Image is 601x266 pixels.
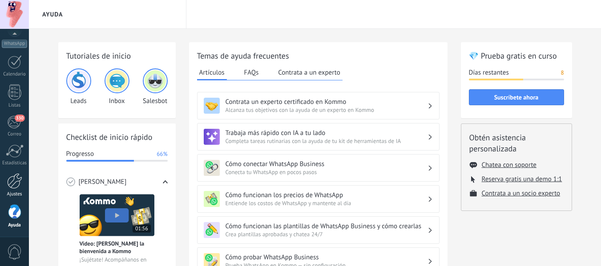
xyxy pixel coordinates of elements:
[2,191,28,197] div: Ajustes
[197,66,227,80] button: Artículos
[80,240,154,255] span: Vídeo: [PERSON_NAME] la bienvenida a Kommo
[226,230,428,238] span: Crea plantillas aprobadas y chatea 24/7
[561,68,564,77] span: 8
[469,50,564,61] h2: 💎 Prueba gratis en curso
[469,132,564,154] h2: Obtén asistencia personalizada
[143,68,168,105] div: Salesbot
[469,68,509,77] span: Días restantes
[226,106,428,114] span: Alcanza tus objetivos con la ayuda de un experto en Kommo
[157,150,167,159] span: 66%
[482,161,536,169] button: Chatea con soporte
[2,222,28,228] div: Ayuda
[2,160,28,166] div: Estadísticas
[197,50,440,61] h2: Temas de ayuda frecuentes
[15,115,25,122] span: 330
[79,178,127,187] span: [PERSON_NAME]
[482,189,561,198] button: Contrata a un socio experto
[482,175,562,183] button: Reserva gratis una demo 1:1
[66,68,91,105] div: Leads
[242,66,261,79] button: FAQs
[2,131,28,137] div: Correo
[226,253,428,262] h3: Cómo probar WhatsApp Business
[105,68,129,105] div: Inbox
[66,131,168,143] h2: Checklist de inicio rápido
[226,222,428,230] h3: Cómo funcionan las plantillas de WhatsApp Business y cómo crearlas
[66,50,168,61] h2: Tutoriales de inicio
[226,160,428,168] h3: Cómo conectar WhatsApp Business
[226,129,428,137] h3: Trabaja más rápido con IA a tu lado
[2,71,28,77] div: Calendario
[226,168,428,176] span: Conecta tu WhatsApp en pocos pasos
[2,103,28,108] div: Listas
[66,150,94,159] span: Progresso
[226,191,428,199] h3: Cómo funcionan los precios de WhatsApp
[494,94,539,100] span: Suscríbete ahora
[80,194,154,236] img: Meet video
[226,199,428,207] span: Entiende los costos de WhatsApp y mantente al día
[2,40,27,48] div: WhatsApp
[226,98,428,106] h3: Contrata un experto certificado en Kommo
[226,137,428,145] span: Completa tareas rutinarias con la ayuda de tu kit de herramientas de IA
[469,89,564,105] button: Suscríbete ahora
[276,66,342,79] button: Contrata a un experto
